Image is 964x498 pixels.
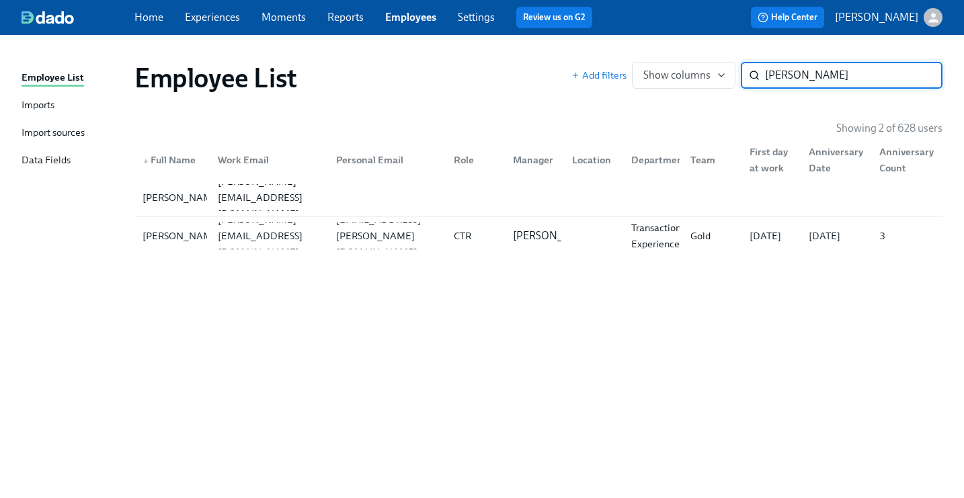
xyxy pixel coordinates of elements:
div: Role [448,152,502,168]
a: [PERSON_NAME][PERSON_NAME][EMAIL_ADDRESS][DOMAIN_NAME] [134,179,942,217]
div: Imports [22,97,54,114]
div: Data Fields [22,153,71,169]
div: [PERSON_NAME][EMAIL_ADDRESS][DOMAIN_NAME] [212,173,325,222]
div: 3 [874,228,939,244]
div: Work Email [207,147,325,173]
div: Work Email [212,152,325,168]
a: Experiences [185,11,240,24]
p: [PERSON_NAME] [835,10,918,25]
a: Settings [458,11,495,24]
p: [PERSON_NAME] [513,229,596,243]
div: Department [620,147,680,173]
a: Reports [327,11,364,24]
div: First day at work [744,144,798,176]
div: Anniversary Count [869,147,939,173]
a: Home [134,11,163,24]
a: Review us on G2 [523,11,586,24]
div: Team [680,147,739,173]
a: Imports [22,97,124,114]
button: Show columns [632,62,735,89]
div: CTR [448,228,502,244]
a: Moments [262,11,306,24]
a: Employees [385,11,436,24]
button: Help Center [751,7,824,28]
div: [PERSON_NAME] [137,190,227,206]
div: Manager [508,152,561,168]
div: Department [626,152,692,168]
div: Employee List [22,70,84,87]
div: Anniversary Date [798,147,869,173]
div: Role [443,147,502,173]
a: dado [22,11,134,24]
span: Help Center [758,11,817,24]
div: [PERSON_NAME][EMAIL_ADDRESS][DOMAIN_NAME] [212,212,325,260]
div: Gold [685,228,739,244]
div: [PERSON_NAME][PERSON_NAME][EMAIL_ADDRESS][DOMAIN_NAME] [134,179,942,216]
span: ▲ [143,157,149,164]
a: Employee List [22,70,124,87]
button: [PERSON_NAME] [835,8,942,27]
div: [DATE] [803,228,869,244]
div: Anniversary Count [874,144,939,176]
button: Add filters [571,69,627,82]
div: [EMAIL_ADDRESS][PERSON_NAME][DOMAIN_NAME] [331,212,443,260]
span: Show columns [643,69,724,82]
div: Full Name [137,152,207,168]
img: dado [22,11,74,24]
div: Transactional Experience [626,220,694,252]
div: Personal Email [325,147,443,173]
h1: Employee List [134,62,297,94]
a: [PERSON_NAME][PERSON_NAME][EMAIL_ADDRESS][DOMAIN_NAME][EMAIL_ADDRESS][PERSON_NAME][DOMAIN_NAME]CT... [134,217,942,255]
div: Location [561,147,620,173]
a: Import sources [22,125,124,142]
div: Anniversary Date [803,144,869,176]
div: ▲Full Name [137,147,207,173]
input: Search by name [765,62,942,89]
div: Personal Email [331,152,443,168]
p: Showing 2 of 628 users [836,121,942,136]
div: Manager [502,147,561,173]
div: Import sources [22,125,85,142]
div: Team [685,152,739,168]
button: Review us on G2 [516,7,592,28]
div: [PERSON_NAME] [137,228,227,244]
div: [DATE] [744,228,798,244]
a: Data Fields [22,153,124,169]
div: Location [567,152,620,168]
div: First day at work [739,147,798,173]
